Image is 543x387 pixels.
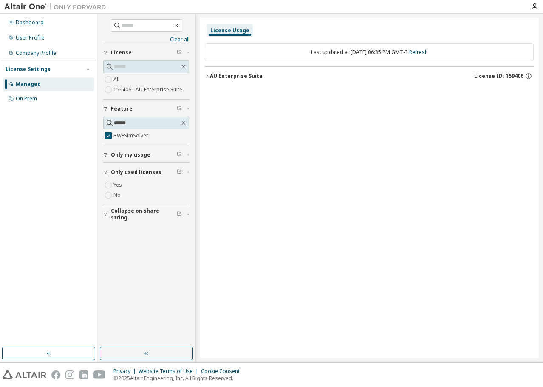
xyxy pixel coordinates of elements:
[210,27,249,34] div: License Usage
[3,370,46,379] img: altair_logo.svg
[201,368,245,375] div: Cookie Consent
[111,151,150,158] span: Only my usage
[139,368,201,375] div: Website Terms of Use
[79,370,88,379] img: linkedin.svg
[103,205,189,224] button: Collapse on share string
[16,19,44,26] div: Dashboard
[113,131,150,141] label: HWFSimSolver
[16,95,37,102] div: On Prem
[409,48,428,56] a: Refresh
[205,43,534,61] div: Last updated at: [DATE] 06:35 PM GMT-3
[4,3,110,11] img: Altair One
[177,169,182,176] span: Clear filter
[16,81,41,88] div: Managed
[6,66,51,73] div: License Settings
[111,169,161,176] span: Only used licenses
[113,74,121,85] label: All
[177,49,182,56] span: Clear filter
[103,145,189,164] button: Only my usage
[111,208,177,221] span: Collapse on share string
[111,105,133,112] span: Feature
[93,370,106,379] img: youtube.svg
[16,50,56,57] div: Company Profile
[113,190,122,200] label: No
[103,43,189,62] button: License
[113,375,245,382] p: © 2025 Altair Engineering, Inc. All Rights Reserved.
[205,67,534,85] button: AU Enterprise SuiteLicense ID: 159406
[113,368,139,375] div: Privacy
[16,34,45,41] div: User Profile
[113,85,184,95] label: 159406 - AU Enterprise Suite
[474,73,523,80] span: License ID: 159406
[210,73,263,80] div: AU Enterprise Suite
[65,370,74,379] img: instagram.svg
[111,49,132,56] span: License
[177,151,182,158] span: Clear filter
[103,100,189,118] button: Feature
[103,163,189,182] button: Only used licenses
[103,36,189,43] a: Clear all
[177,105,182,112] span: Clear filter
[177,211,182,218] span: Clear filter
[113,180,124,190] label: Yes
[51,370,60,379] img: facebook.svg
